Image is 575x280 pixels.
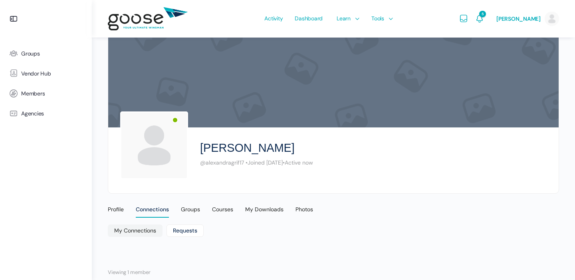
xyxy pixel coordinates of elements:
span: Groups [21,50,40,57]
span: Agencies [21,110,44,117]
span: • [246,159,248,166]
a: Vendor Hub [4,64,88,83]
a: Members [4,83,88,103]
iframe: To enrich screen reader interactions, please activate Accessibility in Grammarly extension settings [535,242,575,280]
h2: [PERSON_NAME] [200,139,295,157]
span: • [283,159,285,166]
img: Profile photo of Alexandra Griffin [120,111,188,179]
span: @alexandragrif17 [200,159,244,166]
a: Agencies [4,103,88,123]
div: Joined [DATE] Active now [200,159,547,167]
span: Vendor Hub [21,70,51,77]
a: Groups [4,44,88,64]
span: Members [21,90,45,97]
div: Chat Widget [535,242,575,280]
span: 5 [479,11,486,17]
span: [PERSON_NAME] [496,15,541,22]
